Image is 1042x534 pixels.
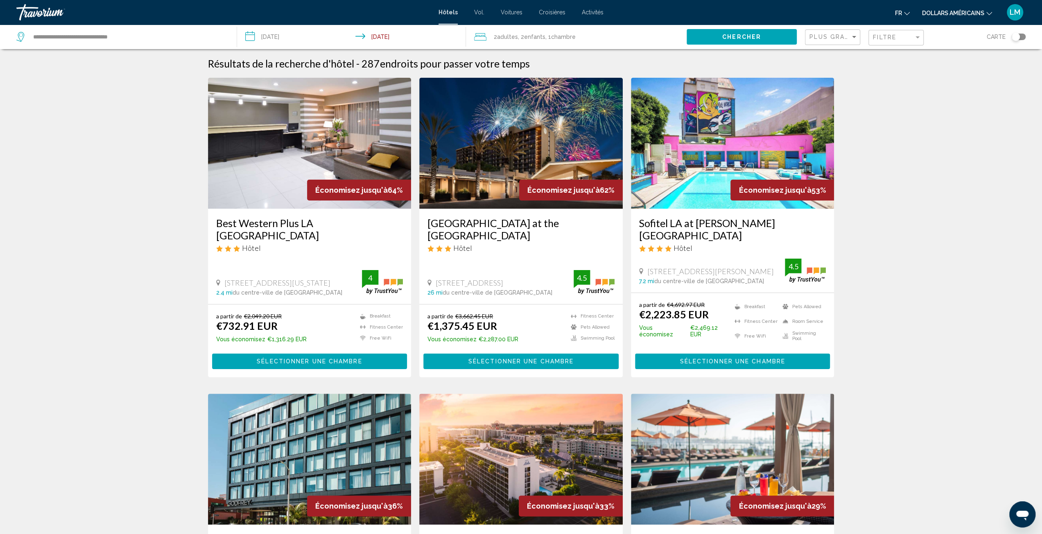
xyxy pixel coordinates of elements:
div: 4 [362,273,378,283]
li: Pets Allowed [778,301,826,312]
img: trustyou-badge.svg [574,270,615,294]
li: Breakfast [356,313,403,320]
span: du centre-ville de [GEOGRAPHIC_DATA] [654,278,764,284]
button: Chercher [687,29,797,44]
div: 53% [730,180,834,201]
iframe: Bouton de lancement de la fenêtre de messagerie [1009,501,1035,527]
a: Croisières [539,9,565,16]
img: Hotel image [419,394,623,525]
a: Sélectionner une chambre [212,356,407,365]
del: €4,692.97 EUR [667,301,705,308]
img: Hotel image [631,78,834,209]
ins: €2,223.85 EUR [639,308,709,320]
font: LM [1010,8,1020,16]
h3: Sofitel LA at [PERSON_NAME][GEOGRAPHIC_DATA] [639,217,826,241]
button: Sélectionner une chambre [635,354,830,369]
li: Swimming Pool [778,331,826,341]
span: Économisez jusqu'à [739,186,811,194]
span: Vous économisez [427,336,477,342]
li: Breakfast [730,301,778,312]
span: Économisez jusqu'à [739,502,811,510]
div: 36% [307,496,411,516]
span: Chercher [722,34,761,41]
button: Sélectionner une chambre [212,354,407,369]
span: Plus grandes économies [809,34,907,40]
span: [STREET_ADDRESS][US_STATE] [224,278,330,287]
h3: Best Western Plus LA [GEOGRAPHIC_DATA] [216,217,403,241]
span: Sélectionner une chambre [680,358,785,365]
img: Hotel image [208,394,411,525]
a: Hotel image [208,78,411,209]
span: endroits pour passer votre temps [380,57,530,70]
span: 2 [494,31,518,43]
span: [STREET_ADDRESS][PERSON_NAME] [647,267,774,276]
div: 64% [307,180,411,201]
span: Filtre [873,34,896,41]
a: Voitures [501,9,522,16]
ins: €1,375.45 EUR [427,320,497,332]
font: fr [895,10,902,16]
span: Vous économisez [216,336,265,342]
span: Économisez jusqu'à [527,502,599,510]
div: 4.5 [574,273,590,283]
p: €2,287.00 EUR [427,336,518,342]
span: , 1 [545,31,576,43]
a: Sélectionner une chambre [423,356,619,365]
div: 3 star Hotel [216,243,403,252]
div: 62% [519,180,623,201]
a: Hotel image [631,394,834,525]
span: a partir de [427,313,453,320]
img: Hotel image [419,78,623,209]
li: Fitness Center [730,316,778,327]
p: €1,316.29 EUR [216,336,307,342]
h2: 287 [362,57,530,70]
li: Pets Allowed [567,324,615,331]
span: du centre-ville de [GEOGRAPHIC_DATA] [233,289,342,296]
div: 3 star Hotel [427,243,615,252]
span: Enfants [524,34,545,40]
li: Fitness Center [356,324,403,331]
div: 4.5 [785,261,801,271]
li: Swimming Pool [567,335,615,342]
div: 29% [730,496,834,516]
button: Sélectionner une chambre [423,354,619,369]
button: Filter [868,29,924,46]
a: [GEOGRAPHIC_DATA] at the [GEOGRAPHIC_DATA] [427,217,615,241]
a: Activités [582,9,604,16]
a: Travorium [16,4,430,20]
span: Hôtel [453,243,472,252]
span: du centre-ville de [GEOGRAPHIC_DATA] [443,289,552,296]
span: Carte [987,31,1006,43]
button: Travelers: 2 adults, 2 children [466,25,687,49]
a: Hôtels [438,9,458,16]
a: Vol. [474,9,484,16]
mat-select: Sort by [809,34,858,41]
li: Room Service [778,316,826,327]
span: a partir de [639,301,665,308]
del: €3,662.45 EUR [455,313,493,320]
h1: Résultats de la recherche d'hôtel [208,57,354,70]
li: Free WiFi [356,335,403,342]
button: Toggle map [1006,33,1026,41]
span: Hôtel [674,243,692,252]
span: Économisez jusqu'à [315,502,388,510]
font: dollars américains [922,10,984,16]
span: , 2 [518,31,545,43]
div: 4 star Hotel [639,243,826,252]
del: €2,049.20 EUR [244,313,282,320]
img: trustyou-badge.svg [785,259,826,283]
button: Changer de langue [895,7,910,19]
img: trustyou-badge.svg [362,270,403,294]
span: Économisez jusqu'à [527,186,600,194]
span: 2.4 mi [216,289,233,296]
